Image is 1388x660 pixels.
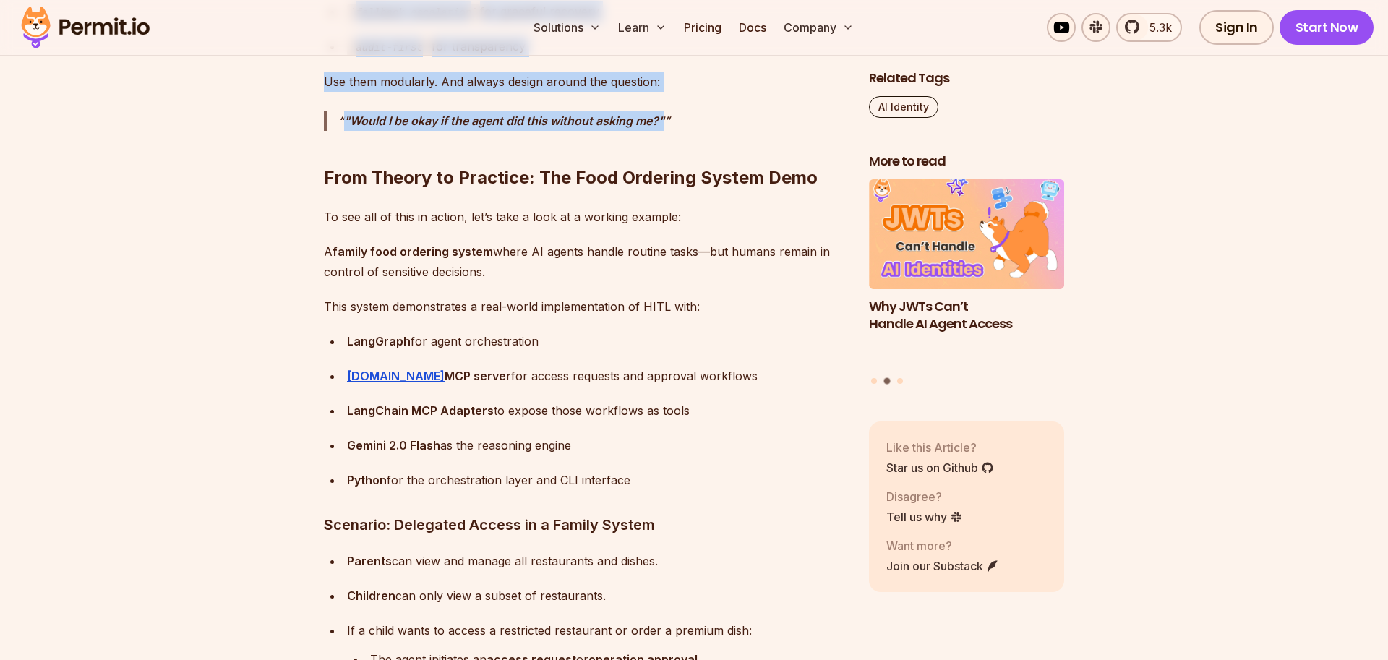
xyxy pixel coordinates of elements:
img: Permit logo [14,3,156,52]
div: Posts [869,179,1064,387]
strong: MCP server [445,369,511,383]
button: Company [778,13,860,42]
a: Join our Substack [886,557,999,574]
p: Use them modularly. And always design around the question: [324,72,846,92]
button: Go to slide 1 [871,378,877,384]
strong: Children [347,588,395,603]
h2: From Theory to Practice: The Food Ordering System Demo [324,108,846,189]
p: Disagree? [886,487,963,505]
img: Why JWTs Can’t Handle AI Agent Access [869,179,1064,289]
div: as the reasoning engine [347,435,846,455]
p: This system demonstrates a real-world implementation of HITL with: [324,296,846,317]
div: for access requests and approval workflows [347,366,846,386]
a: AI Identity [869,96,938,118]
a: Pricing [678,13,727,42]
div: for the orchestration layer and CLI interface [347,470,846,490]
div: If a child wants to access a restricted restaurant or order a premium dish: [347,620,846,640]
button: Learn [612,13,672,42]
a: 5.3k [1116,13,1182,42]
a: Start Now [1280,10,1374,45]
div: to expose those workflows as tools [347,400,846,421]
button: Go to slide 3 [897,378,903,384]
strong: LangGraph [347,334,411,348]
p: To see all of this in action, let’s take a look at a working example: [324,207,846,227]
p: Like this Article? [886,438,994,455]
h3: Why JWTs Can’t Handle AI Agent Access [869,297,1064,333]
strong: LangChain MCP Adapters [347,403,494,418]
strong: family food ordering system [333,244,493,259]
div: can only view a subset of restaurants. [347,586,846,606]
button: Go to slide 2 [884,378,891,385]
strong: Parents [347,554,392,568]
h2: Related Tags [869,69,1064,87]
a: Docs [733,13,772,42]
a: Star us on Github [886,458,994,476]
button: Solutions [528,13,607,42]
h2: More to read [869,153,1064,171]
strong: "Would I be okay if the agent did this without asking me?" [344,113,664,128]
p: A where AI agents handle routine tasks—but humans remain in control of sensitive decisions. [324,241,846,282]
a: Sign In [1199,10,1274,45]
li: 2 of 3 [869,179,1064,369]
strong: Python [347,473,387,487]
h3: Scenario: Delegated Access in a Family System [324,513,846,536]
a: Why JWTs Can’t Handle AI Agent AccessWhy JWTs Can’t Handle AI Agent Access [869,179,1064,369]
a: [DOMAIN_NAME] [347,369,445,383]
a: Tell us why [886,507,963,525]
strong: Gemini 2.0 Flash [347,438,440,453]
span: 5.3k [1141,19,1172,36]
div: for agent orchestration [347,331,846,351]
div: can view and manage all restaurants and dishes. [347,551,846,571]
p: Want more? [886,536,999,554]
